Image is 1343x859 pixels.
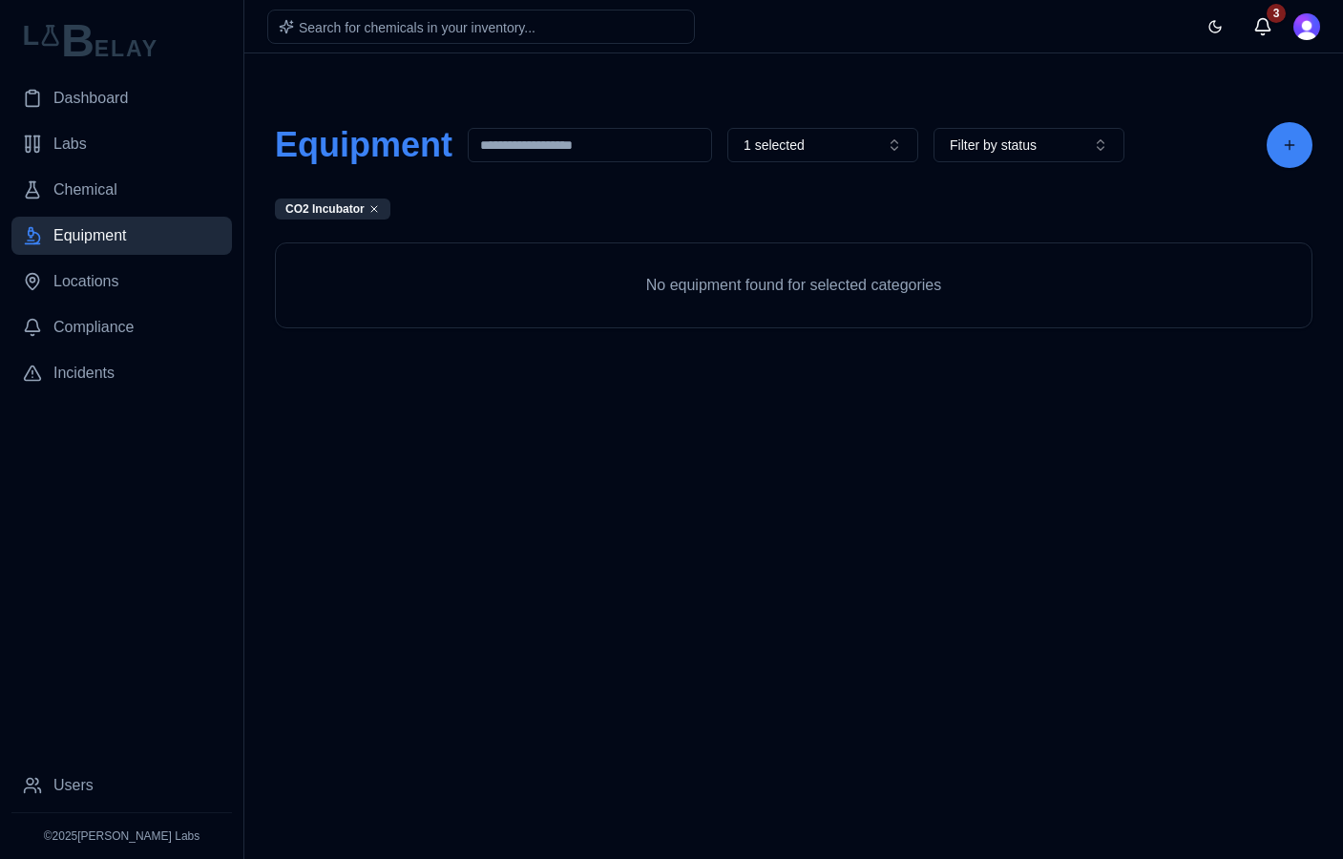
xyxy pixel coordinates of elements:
button: 1 selected [727,128,918,162]
a: Dashboard [11,79,232,117]
a: Chemical [11,171,232,209]
span: Locations [53,270,119,293]
span: Equipment [53,224,127,247]
span: Labs [53,133,87,156]
div: 3 [1267,4,1286,23]
a: Incidents [11,354,232,392]
a: Users [11,766,232,805]
span: Search for chemicals in your inventory... [299,20,535,35]
button: Filter by status [934,128,1124,162]
p: © 2025 [PERSON_NAME] Labs [11,828,232,844]
span: Users [53,774,94,797]
a: Locations [11,262,232,301]
div: CO2 Incubator [275,199,390,220]
button: Toggle theme [1198,10,1232,44]
h1: Equipment [275,126,452,164]
p: No equipment found for selected categories [646,274,942,297]
img: Ross Martin-Wells [1293,13,1320,40]
button: Open user button [1293,13,1320,40]
a: Equipment [11,217,232,255]
span: Compliance [53,316,134,339]
span: Dashboard [53,87,128,110]
a: Labs [11,125,232,163]
button: Add Equipment [1267,122,1312,168]
a: Compliance [11,308,232,346]
img: Lab Belay Logo [11,23,232,56]
span: Chemical [53,178,117,201]
span: Incidents [53,362,115,385]
button: Messages (3 unread) [1244,8,1282,46]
